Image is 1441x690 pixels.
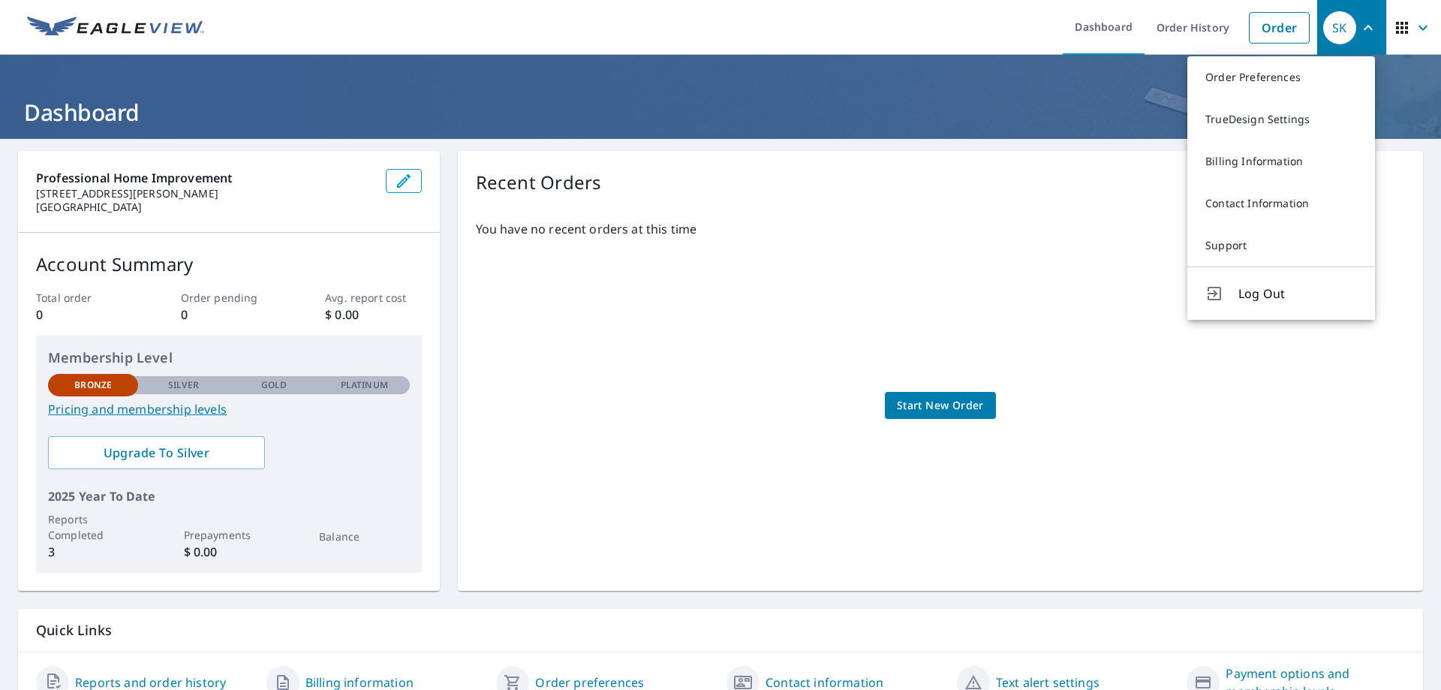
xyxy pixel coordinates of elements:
[48,543,138,561] p: 3
[261,378,287,392] p: Gold
[476,169,602,196] p: Recent Orders
[319,529,409,544] p: Balance
[48,400,410,418] a: Pricing and membership levels
[1323,11,1356,44] div: SK
[36,621,1405,640] p: Quick Links
[74,378,112,392] p: Bronze
[181,306,277,324] p: 0
[1187,98,1375,140] a: TrueDesign Settings
[1187,182,1375,224] a: Contact Information
[48,487,410,505] p: 2025 Year To Date
[885,392,996,420] a: Start New Order
[168,378,200,392] p: Silver
[36,251,422,278] p: Account Summary
[60,444,253,461] span: Upgrade To Silver
[325,290,421,306] p: Avg. report cost
[325,306,421,324] p: $ 0.00
[1187,140,1375,182] a: Billing Information
[18,97,1423,128] h1: Dashboard
[1187,267,1375,320] button: Log Out
[897,396,984,415] span: Start New Order
[36,290,132,306] p: Total order
[36,200,374,214] p: [GEOGRAPHIC_DATA]
[1187,56,1375,98] a: Order Preferences
[48,511,138,543] p: Reports Completed
[341,378,388,392] p: Platinum
[1249,12,1310,44] a: Order
[36,187,374,200] p: [STREET_ADDRESS][PERSON_NAME]
[476,220,1405,238] p: You have no recent orders at this time
[184,527,274,543] p: Prepayments
[184,543,274,561] p: $ 0.00
[48,348,410,368] p: Membership Level
[27,17,204,39] img: EV Logo
[1187,224,1375,267] a: Support
[1238,285,1357,303] span: Log Out
[181,290,277,306] p: Order pending
[48,436,265,469] a: Upgrade To Silver
[36,169,374,187] p: Professional Home Improvement
[36,306,132,324] p: 0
